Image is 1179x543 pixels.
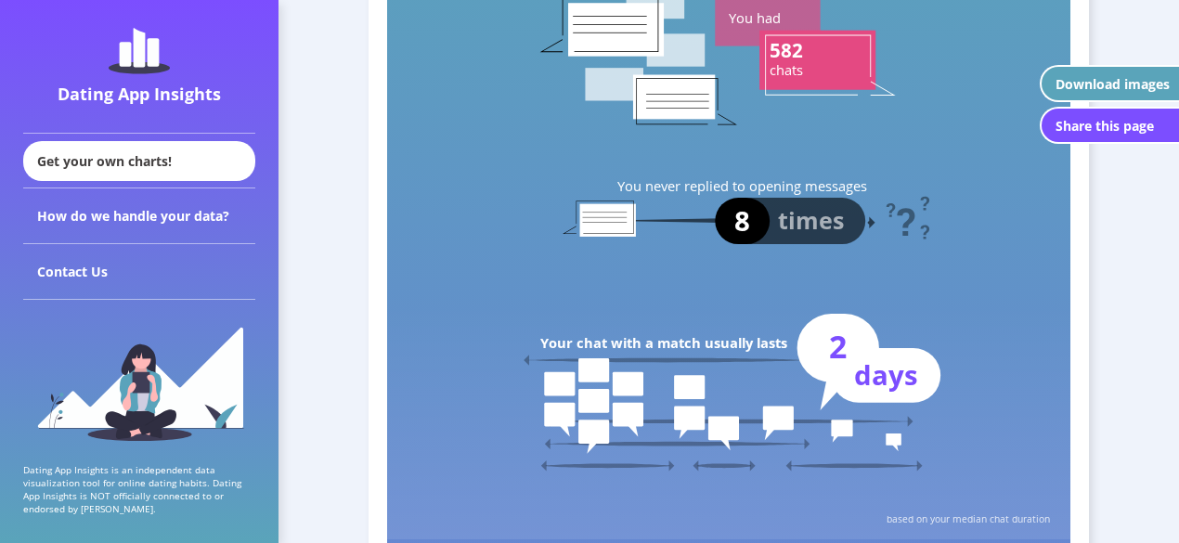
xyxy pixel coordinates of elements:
[770,37,803,63] text: 582
[28,83,251,105] div: Dating App Insights
[1056,117,1154,135] div: Share this page
[540,333,787,352] text: Your chat with a match usually lasts
[829,325,847,368] text: 2
[778,204,844,236] text: times
[617,176,867,195] text: You never replied to opening messages
[35,325,244,441] img: sidebar_girl.91b9467e.svg
[109,28,170,74] img: dating-app-insights-logo.5abe6921.svg
[23,463,255,515] p: Dating App Insights is an independent data visualization tool for online dating habits. Dating Ap...
[729,8,781,27] text: You had
[23,188,255,244] div: How do we handle your data?
[734,202,750,239] text: 8
[23,244,255,300] div: Contact Us
[770,60,803,79] text: chats
[1040,65,1179,102] button: Download images
[1056,75,1170,93] div: Download images
[23,141,255,181] div: Get your own charts!
[1040,107,1179,144] button: Share this page
[854,357,918,394] text: days
[887,512,1050,525] text: based on your median chat duration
